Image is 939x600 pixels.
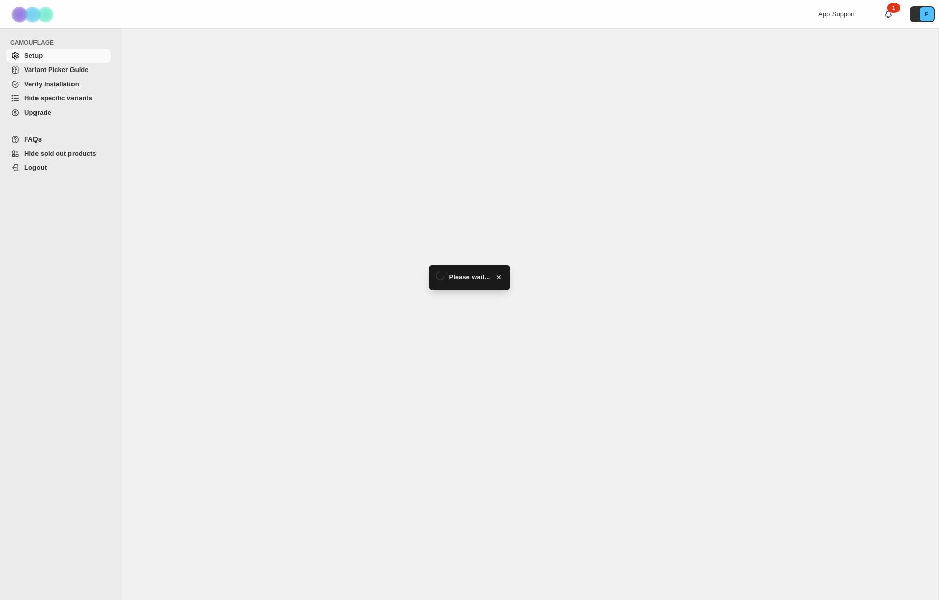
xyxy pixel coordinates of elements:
a: Verify Installation [6,77,111,91]
div: 1 [887,3,900,13]
a: Variant Picker Guide [6,63,111,77]
span: Hide specific variants [24,94,92,102]
span: App Support [818,10,855,18]
a: 1 [883,9,893,19]
img: Camouflage [8,1,59,28]
span: Verify Installation [24,80,79,88]
a: Setup [6,49,111,63]
a: Hide specific variants [6,91,111,105]
span: Logout [24,164,47,171]
span: Variant Picker Guide [24,66,88,74]
span: Avatar with initials P [920,7,934,21]
a: FAQs [6,132,111,147]
button: Avatar with initials P [910,6,935,22]
a: Hide sold out products [6,147,111,161]
text: P [925,11,928,17]
span: Hide sold out products [24,150,96,157]
span: Setup [24,52,43,59]
span: CAMOUFLAGE [10,39,115,47]
span: FAQs [24,135,42,143]
a: Upgrade [6,105,111,120]
a: Logout [6,161,111,175]
span: Upgrade [24,109,51,116]
span: Please wait... [449,272,490,283]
